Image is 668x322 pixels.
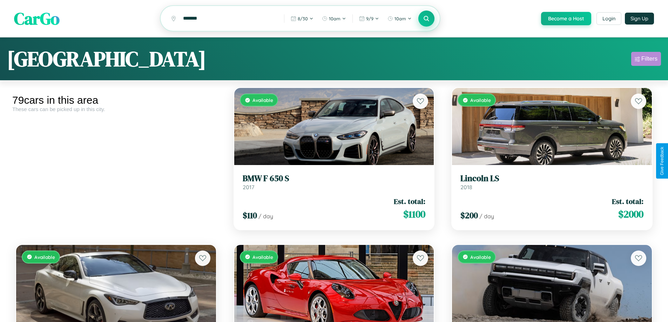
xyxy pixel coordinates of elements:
span: Est. total: [612,196,643,206]
a: BMW F 650 S2017 [243,173,426,191]
span: Est. total: [394,196,425,206]
span: / day [479,213,494,220]
span: Available [470,254,491,260]
a: Lincoln LS2018 [460,173,643,191]
span: Available [252,254,273,260]
div: Give Feedback [660,147,664,175]
span: / day [258,213,273,220]
span: 9 / 9 [366,16,373,21]
h3: BMW F 650 S [243,173,426,184]
button: Login [596,12,621,25]
span: Available [252,97,273,103]
span: $ 2000 [618,207,643,221]
button: 8/30 [287,13,317,24]
span: 2017 [243,184,254,191]
button: 10am [384,13,415,24]
span: Available [470,97,491,103]
div: These cars can be picked up in this city. [12,106,220,112]
span: CarGo [14,7,60,30]
div: Filters [641,55,657,62]
h3: Lincoln LS [460,173,643,184]
button: 10am [318,13,350,24]
span: 10am [329,16,340,21]
button: Filters [631,52,661,66]
span: 8 / 30 [298,16,308,21]
span: 10am [394,16,406,21]
span: 2018 [460,184,472,191]
span: $ 200 [460,210,478,221]
span: $ 1100 [403,207,425,221]
div: 79 cars in this area [12,94,220,106]
button: Sign Up [625,13,654,25]
button: Become a Host [541,12,591,25]
button: 9/9 [356,13,383,24]
span: $ 110 [243,210,257,221]
h1: [GEOGRAPHIC_DATA] [7,44,206,73]
span: Available [34,254,55,260]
